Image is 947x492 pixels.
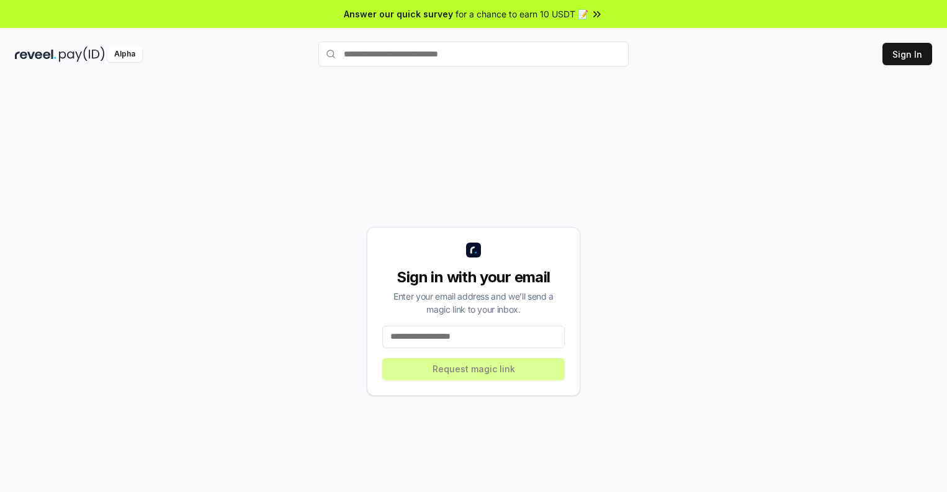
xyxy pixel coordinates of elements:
[382,290,565,316] div: Enter your email address and we’ll send a magic link to your inbox.
[456,7,588,20] span: for a chance to earn 10 USDT 📝
[466,243,481,257] img: logo_small
[107,47,142,62] div: Alpha
[382,267,565,287] div: Sign in with your email
[882,43,932,65] button: Sign In
[344,7,453,20] span: Answer our quick survey
[59,47,105,62] img: pay_id
[15,47,56,62] img: reveel_dark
